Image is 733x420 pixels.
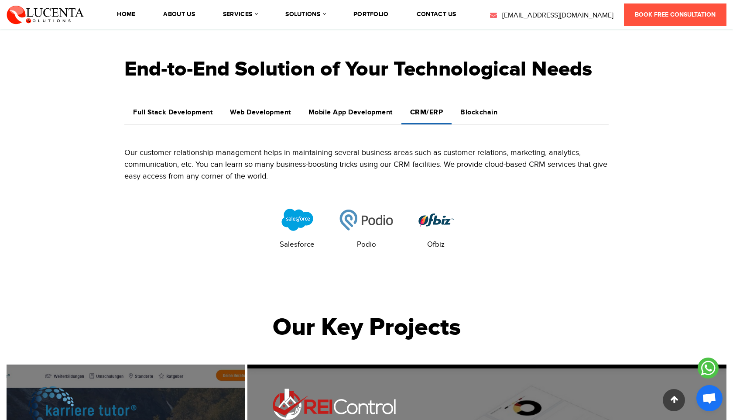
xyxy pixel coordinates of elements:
[696,385,723,411] div: Open chat
[7,4,84,24] img: Lucenta Solutions
[337,208,396,231] img: Podio
[124,39,609,100] h2: End-to-End Solution of Your Technological Needs
[221,103,300,122] a: Web Development
[124,147,609,182] div: Our customer relationship management helps in maintaining several business areas such as customer...
[460,108,497,117] h4: Blockchain
[407,208,466,251] a: Ofbiz
[452,103,506,122] a: Blockchain
[635,11,716,18] span: Book Free Consultation
[300,103,401,122] a: Mobile App Development
[117,11,135,17] a: Home
[624,3,726,26] a: Book Free Consultation
[415,208,457,231] img: Ofbiz
[417,11,456,17] a: contact us
[280,239,315,251] span: Salesforce
[124,103,221,122] a: Full Stack Development
[410,108,443,117] h4: CRM/ERP
[268,208,327,251] a: Salesforce
[357,239,376,251] span: Podio
[163,11,195,17] a: About Us
[223,11,257,17] a: services
[230,108,291,117] h4: Web Development
[281,208,313,231] img: Salesforce
[308,108,393,117] h4: Mobile App Development
[427,239,445,251] span: Ofbiz
[285,11,325,17] a: solutions
[337,208,396,251] a: Podio
[489,10,613,21] a: [EMAIL_ADDRESS][DOMAIN_NAME]
[133,108,212,117] h4: Full Stack Development
[353,11,389,17] a: portfolio
[401,103,452,122] a: CRM/ERP
[7,313,726,342] h2: Our Key Projects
